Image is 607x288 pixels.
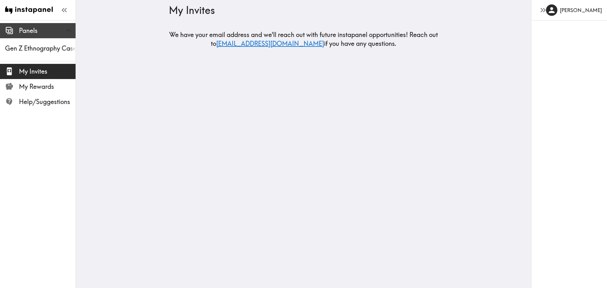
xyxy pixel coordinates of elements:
span: Help/Suggestions [19,97,76,106]
span: Gen Z Ethnography Case Study [5,44,76,53]
h5: We have your email address and we'll reach out with future instapanel opportunities! Reach out to... [169,30,438,48]
span: Panels [19,26,76,35]
h3: My Invites [169,4,433,16]
a: [EMAIL_ADDRESS][DOMAIN_NAME] [216,40,324,47]
span: My Invites [19,67,76,76]
span: My Rewards [19,82,76,91]
h6: [PERSON_NAME] [560,7,602,14]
